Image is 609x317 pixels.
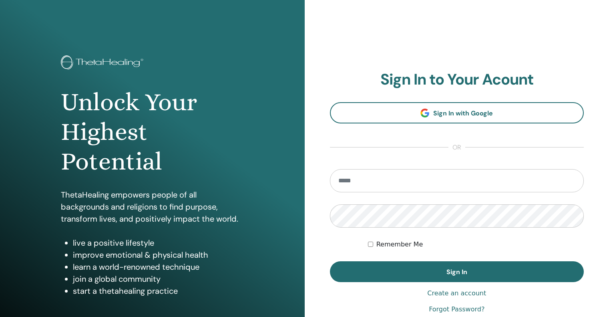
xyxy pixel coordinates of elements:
a: Sign In with Google [330,102,584,123]
a: Forgot Password? [429,305,484,314]
h1: Unlock Your Highest Potential [61,87,244,177]
li: live a positive lifestyle [73,237,244,249]
li: learn a world-renowned technique [73,261,244,273]
a: Create an account [427,289,486,298]
p: ThetaHealing empowers people of all backgrounds and religions to find purpose, transform lives, a... [61,189,244,225]
h2: Sign In to Your Acount [330,71,584,89]
span: Sign In with Google [433,109,493,117]
span: or [448,143,465,152]
label: Remember Me [376,240,423,249]
li: start a thetahealing practice [73,285,244,297]
span: Sign In [446,268,467,276]
div: Keep me authenticated indefinitely or until I manually logout [368,240,584,249]
li: improve emotional & physical health [73,249,244,261]
button: Sign In [330,261,584,282]
li: join a global community [73,273,244,285]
